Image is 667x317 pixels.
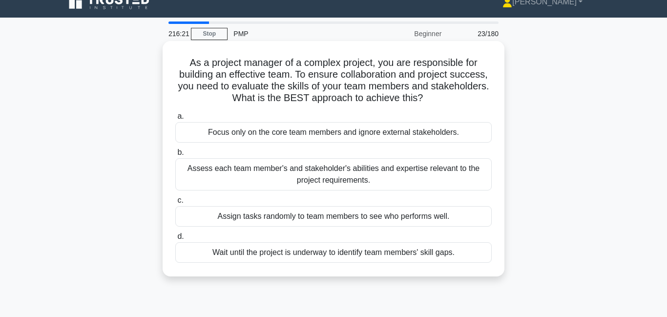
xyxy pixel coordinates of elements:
[175,122,492,143] div: Focus only on the core team members and ignore external stakeholders.
[228,24,362,43] div: PMP
[177,232,184,240] span: d.
[174,57,493,105] h5: As a project manager of a complex project, you are responsible for building an effective team. To...
[175,206,492,227] div: Assign tasks randomly to team members to see who performs well.
[163,24,191,43] div: 216:21
[177,148,184,156] span: b.
[191,28,228,40] a: Stop
[177,196,183,204] span: c.
[175,242,492,263] div: Wait until the project is underway to identify team members' skill gaps.
[175,158,492,190] div: Assess each team member's and stakeholder's abilities and expertise relevant to the project requi...
[447,24,504,43] div: 23/180
[177,112,184,120] span: a.
[362,24,447,43] div: Beginner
